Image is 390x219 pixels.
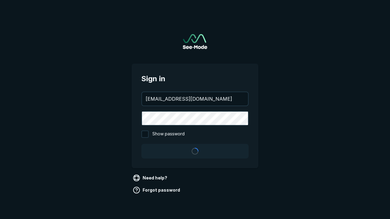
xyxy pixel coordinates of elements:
a: Forgot password [132,185,183,195]
a: Need help? [132,173,170,183]
input: your@email.com [142,92,248,106]
img: See-Mode Logo [183,34,207,49]
span: Show password [152,130,185,138]
a: Go to sign in [183,34,207,49]
span: Sign in [141,73,249,84]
